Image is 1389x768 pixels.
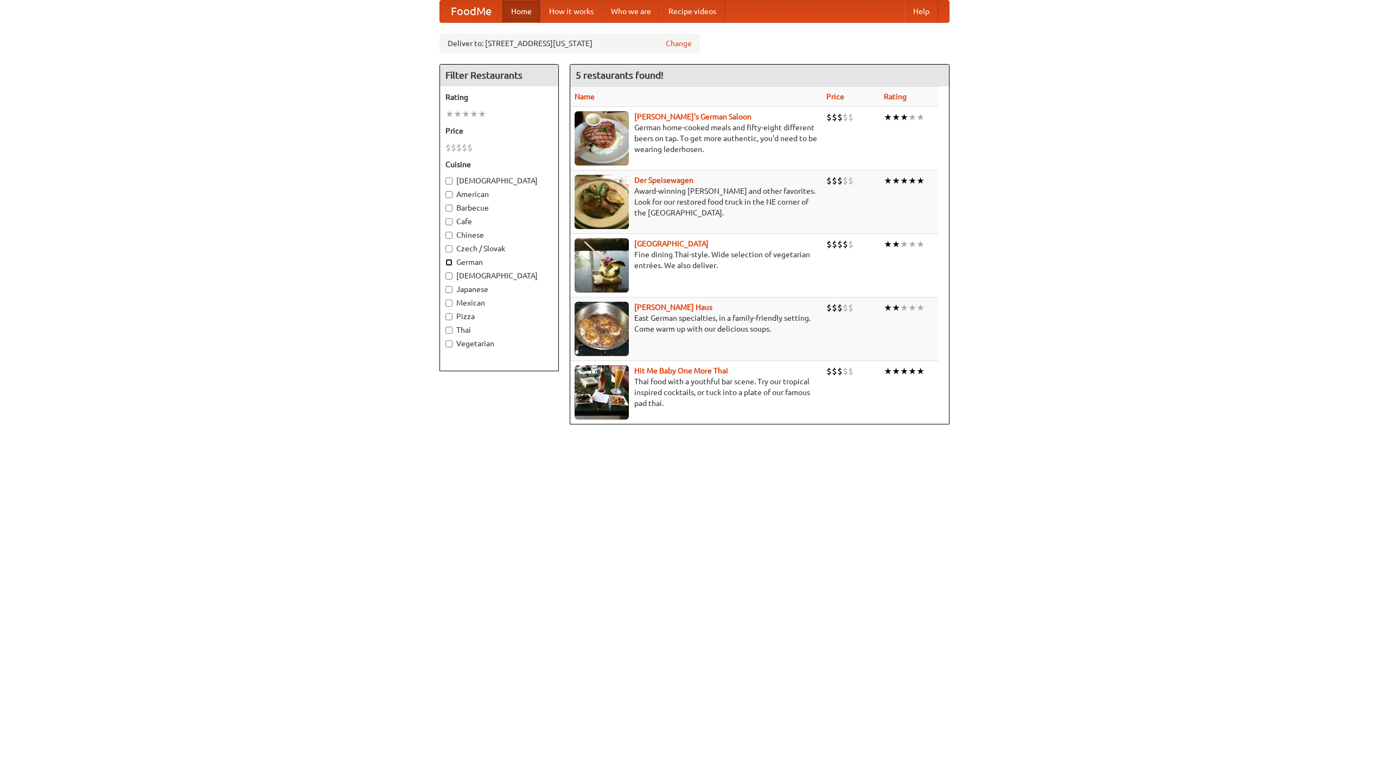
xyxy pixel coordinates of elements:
a: Name [575,92,595,101]
li: ★ [884,238,892,250]
input: [DEMOGRAPHIC_DATA] [445,272,453,280]
li: ★ [462,108,470,120]
input: Cafe [445,218,453,225]
li: ★ [908,175,916,187]
label: Chinese [445,230,553,240]
label: Pizza [445,311,553,322]
li: $ [467,142,473,154]
a: Hit Me Baby One More Thai [634,366,728,375]
li: $ [843,365,848,377]
li: $ [848,238,853,250]
li: $ [848,365,853,377]
li: ★ [916,175,925,187]
li: $ [837,238,843,250]
input: Japanese [445,286,453,293]
label: Barbecue [445,202,553,213]
img: satay.jpg [575,238,629,293]
input: Vegetarian [445,340,453,347]
li: ★ [884,365,892,377]
img: babythai.jpg [575,365,629,420]
h4: Filter Restaurants [440,65,558,86]
img: speisewagen.jpg [575,175,629,229]
p: Award-winning [PERSON_NAME] and other favorites. Look for our restored food truck in the NE corne... [575,186,818,218]
ng-pluralize: 5 restaurants found! [576,70,664,80]
li: $ [456,142,462,154]
li: $ [843,175,848,187]
a: Price [826,92,844,101]
input: Thai [445,327,453,334]
li: ★ [916,111,925,123]
li: ★ [908,111,916,123]
li: ★ [916,302,925,314]
li: $ [826,111,832,123]
li: ★ [454,108,462,120]
li: ★ [900,175,908,187]
li: $ [848,111,853,123]
li: $ [826,302,832,314]
li: ★ [892,302,900,314]
label: Czech / Slovak [445,243,553,254]
li: ★ [916,238,925,250]
input: Barbecue [445,205,453,212]
p: East German specialties, in a family-friendly setting. Come warm up with our delicious soups. [575,313,818,334]
label: American [445,189,553,200]
li: $ [837,302,843,314]
li: ★ [892,175,900,187]
a: Der Speisewagen [634,176,693,185]
a: Recipe videos [660,1,725,22]
input: Mexican [445,300,453,307]
label: Japanese [445,284,553,295]
li: ★ [478,108,486,120]
p: Fine dining Thai-style. Wide selection of vegetarian entrées. We also deliver. [575,249,818,271]
li: ★ [900,302,908,314]
label: [DEMOGRAPHIC_DATA] [445,270,553,281]
a: Rating [884,92,907,101]
li: $ [826,238,832,250]
li: $ [826,365,832,377]
h5: Price [445,125,553,136]
li: $ [445,142,451,154]
li: $ [462,142,467,154]
li: $ [832,302,837,314]
label: [DEMOGRAPHIC_DATA] [445,175,553,186]
li: $ [848,302,853,314]
p: Thai food with a youthful bar scene. Try our tropical inspired cocktails, or tuck into a plate of... [575,376,818,409]
li: $ [832,365,837,377]
li: ★ [884,302,892,314]
a: [GEOGRAPHIC_DATA] [634,239,709,248]
div: Deliver to: [STREET_ADDRESS][US_STATE] [439,34,700,53]
li: ★ [900,238,908,250]
li: ★ [908,365,916,377]
a: Home [502,1,540,22]
a: Help [904,1,938,22]
label: Cafe [445,216,553,227]
a: Who we are [602,1,660,22]
li: ★ [908,302,916,314]
li: ★ [916,365,925,377]
li: $ [451,142,456,154]
a: [PERSON_NAME]'s German Saloon [634,112,751,121]
li: ★ [445,108,454,120]
h5: Cuisine [445,159,553,170]
li: $ [826,175,832,187]
li: ★ [892,238,900,250]
li: $ [837,175,843,187]
li: ★ [892,111,900,123]
a: [PERSON_NAME] Haus [634,303,712,312]
label: Mexican [445,297,553,308]
li: ★ [900,111,908,123]
li: $ [843,238,848,250]
input: Czech / Slovak [445,245,453,252]
li: $ [832,175,837,187]
label: Vegetarian [445,338,553,349]
li: $ [832,238,837,250]
li: $ [832,111,837,123]
li: $ [843,111,848,123]
li: ★ [900,365,908,377]
input: Chinese [445,232,453,239]
h5: Rating [445,92,553,103]
li: ★ [884,111,892,123]
a: Change [666,38,692,49]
